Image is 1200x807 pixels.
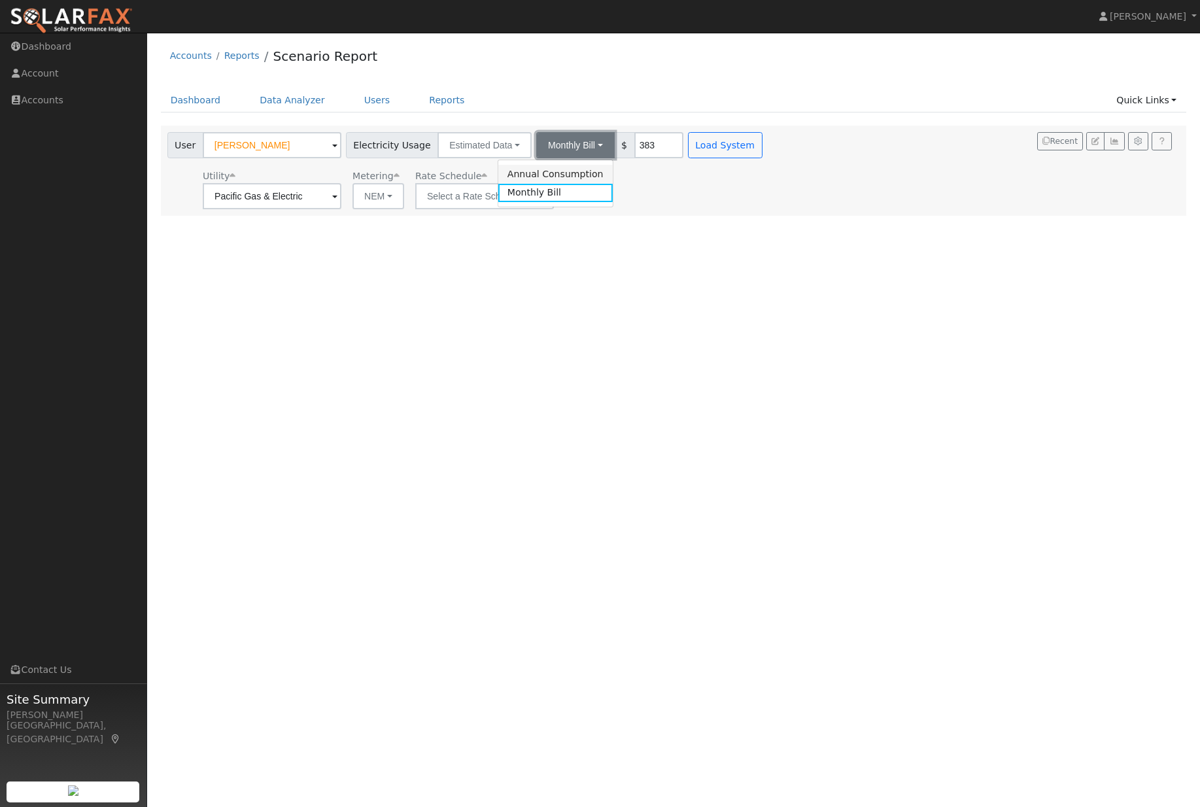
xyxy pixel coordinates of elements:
[354,88,400,112] a: Users
[437,132,532,158] button: Estimated Data
[250,88,335,112] a: Data Analyzer
[352,169,404,183] div: Metering
[419,88,474,112] a: Reports
[161,88,231,112] a: Dashboard
[7,708,140,722] div: [PERSON_NAME]
[415,171,487,181] span: Alias: None
[110,734,122,744] a: Map
[498,165,613,183] a: Annual Consumption
[7,691,140,708] span: Site Summary
[7,719,140,746] div: [GEOGRAPHIC_DATA], [GEOGRAPHIC_DATA]
[167,132,203,158] span: User
[170,50,212,61] a: Accounts
[1128,132,1148,150] button: Settings
[203,132,341,158] input: Select a User
[498,184,613,202] a: Monthly Bill
[688,132,763,158] button: Load System
[415,183,554,209] input: Select a Rate Schedule
[1106,88,1186,112] a: Quick Links
[10,7,133,35] img: SolarFax
[1110,11,1186,22] span: [PERSON_NAME]
[1037,132,1083,150] button: Recent
[68,785,78,796] img: retrieve
[1152,132,1172,150] a: Help Link
[273,48,377,64] a: Scenario Report
[352,183,404,209] button: NEM
[1104,132,1124,150] button: Multi-Series Graph
[346,132,438,158] span: Electricity Usage
[1086,132,1105,150] button: Edit User
[224,50,260,61] a: Reports
[536,132,615,158] button: Monthly Bill
[614,132,635,158] span: $
[203,183,341,209] input: Select a Utility
[203,169,341,183] div: Utility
